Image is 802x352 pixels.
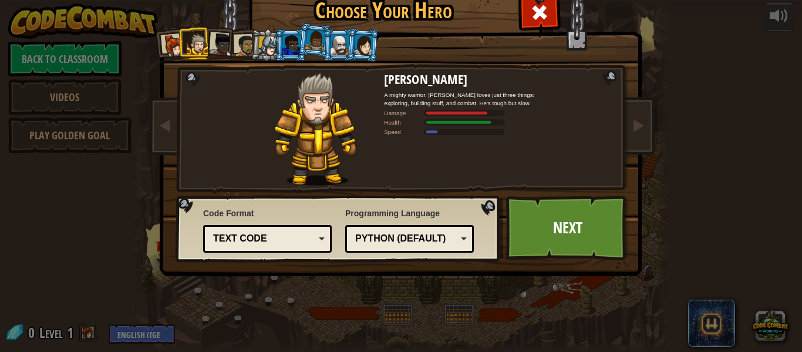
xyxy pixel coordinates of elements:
li: Hattori Hanzō [250,28,284,62]
li: Illia Shieldsmith [346,28,380,62]
div: Moves at 6 meters per second. [384,128,548,136]
li: Captain Anya Weston [154,28,188,62]
div: A mighty warrior. [PERSON_NAME] loves just three things: exploring, building stuff, and combat. H... [384,90,548,107]
img: knight-pose.png [274,72,356,186]
li: Lady Ida Justheart [202,26,237,61]
div: Damage [384,109,425,117]
div: Text code [213,232,315,246]
span: Code Format [203,207,332,219]
span: Programming Language [345,207,474,219]
li: Alejandro the Duelist [227,29,259,62]
div: Gains 140% of listed Warrior armor health. [384,118,548,126]
div: Health [384,118,425,126]
li: Okar Stompfoot [323,29,355,61]
img: language-selector-background.png [176,196,503,263]
div: Deals 120% of listed Warrior weapon damage. [384,109,548,117]
li: Gordon the Stalwart [275,29,306,61]
div: Speed [384,128,425,136]
div: Python (Default) [355,232,457,246]
li: Arryn Stonewall [298,22,332,58]
li: Sir Tharin Thunderfist [179,27,211,59]
a: Next [506,196,629,260]
h2: [PERSON_NAME] [384,72,548,86]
